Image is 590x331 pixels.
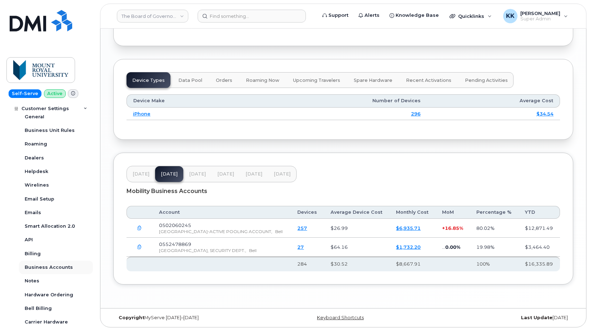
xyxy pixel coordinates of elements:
td: $3,464.40 [519,238,560,257]
td: $26.99 [324,219,390,238]
div: Quicklinks [445,9,497,23]
div: MyServe [DATE]–[DATE] [113,315,267,321]
span: [GEOGRAPHIC_DATA]-ACTIVE POOLING ACCOUNT, [159,229,272,234]
a: 27 [297,244,304,250]
th: $8,667.91 [390,257,436,271]
th: Average Device Cost [324,206,390,219]
td: 80.02% [470,219,519,238]
th: YTD [519,206,560,219]
strong: Copyright [119,315,144,320]
span: [DATE] [246,171,262,177]
span: + [442,225,445,231]
a: 296 [411,111,421,117]
span: Support [328,12,348,19]
a: 257 [297,225,307,231]
th: Average Cost [427,94,560,107]
a: iPhone [133,111,150,117]
span: Pending Activities [465,78,508,83]
span: Alerts [365,12,380,19]
span: Spare Hardware [354,78,392,83]
a: Alerts [353,8,385,23]
span: [DATE] [133,171,149,177]
span: Orders [216,78,232,83]
span: [DATE] [217,171,234,177]
th: Account [153,206,291,219]
div: Kristin Kammer-Grossman [498,9,573,23]
th: $16,335.89 [519,257,560,271]
td: $64.16 [324,238,390,257]
span: Bell [275,229,283,234]
th: 284 [291,257,324,271]
span: ... [442,244,445,250]
th: Monthly Cost [390,206,436,219]
span: 0552478869 [159,241,191,247]
span: KK [506,12,515,20]
span: Quicklinks [458,13,484,19]
a: Knowledge Base [385,8,444,23]
a: Support [317,8,353,23]
td: 19.98% [470,238,519,257]
span: [GEOGRAPHIC_DATA], SECURITY DEPT., [159,248,246,253]
a: $1,732.20 [396,244,421,250]
span: 16.85% [445,225,463,231]
span: [DATE] [189,171,206,177]
div: Mobility Business Accounts [127,182,560,200]
a: Keyboard Shortcuts [317,315,364,320]
a: $34.54 [536,111,554,117]
span: [PERSON_NAME] [520,10,560,16]
span: Data Pool [178,78,202,83]
span: Knowledge Base [396,12,439,19]
span: 0502060245 [159,222,191,228]
th: $30.52 [324,257,390,271]
th: Number of Devices [253,94,427,107]
th: MoM [436,206,470,219]
span: Recent Activations [406,78,451,83]
a: $6,935.71 [396,225,421,231]
th: Percentage % [470,206,519,219]
span: Bell [249,248,257,253]
th: Devices [291,206,324,219]
a: The Board of Governors Of Mount Royal University [117,10,188,23]
span: [DATE] [274,171,291,177]
span: 0.00% [445,244,460,250]
td: $12,871.49 [519,219,560,238]
th: 100% [470,257,519,271]
span: Super Admin [520,16,560,22]
span: Roaming Now [246,78,279,83]
th: Device Make [127,94,253,107]
span: Upcoming Travelers [293,78,340,83]
input: Find something... [198,10,306,23]
div: [DATE] [420,315,573,321]
strong: Last Update [521,315,552,320]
